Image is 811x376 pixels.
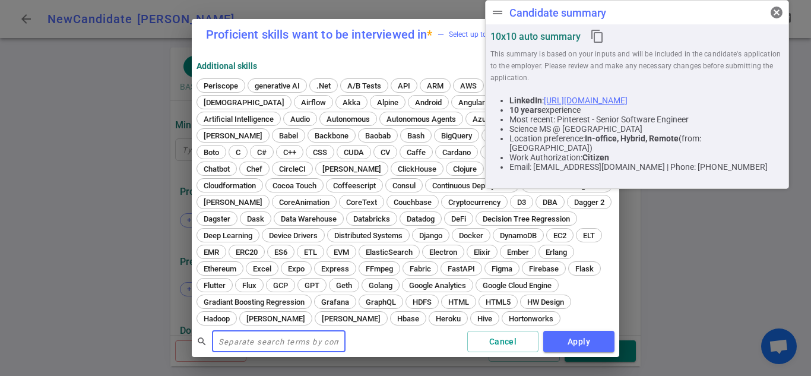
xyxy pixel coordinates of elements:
span: Autonomous [322,115,374,124]
span: Alpine [373,98,403,107]
span: GraphQL [362,298,400,307]
span: BigQuery [437,131,476,140]
span: Backbone [311,131,353,140]
span: Audio [286,115,314,124]
span: Heroku [432,314,465,323]
span: Blockchain [484,131,530,140]
span: Coffeescript [329,181,380,190]
span: Consul [388,181,420,190]
span: Caffe [403,148,430,157]
span: Distributed Systems [330,231,407,240]
span: Cocoa Touch [268,181,321,190]
span: [PERSON_NAME] [318,314,385,323]
span: Hive [473,314,496,323]
span: A/B Tests [343,81,385,90]
button: Apply [543,331,614,353]
span: Baobab [361,131,395,140]
span: drag_handle [490,5,505,20]
div: Candidate summary [509,7,606,19]
span: ETL [300,248,321,257]
span: Continuous Deployment [428,181,516,190]
span: C++ [279,148,300,157]
span: Chatbot [199,165,234,173]
span: C# [253,148,271,157]
span: Expo [284,264,309,273]
span: Express [317,264,353,273]
span: Google Cloud Engine [479,281,556,290]
span: Hadoop [199,314,234,323]
span: Dask [243,214,268,223]
span: search [197,336,207,347]
span: Ember [503,248,533,257]
span: API [394,81,414,90]
span: cancel [769,5,784,20]
strong: 10x10 auto summary [490,31,581,42]
span: GPT [300,281,324,290]
span: Excel [249,264,275,273]
span: Databricks [349,214,394,223]
span: GCP [269,281,292,290]
span: Golang [365,281,397,290]
span: [PERSON_NAME] [318,165,385,173]
span: HW Design [523,298,568,307]
span: DynamoDB [496,231,541,240]
label: Proficient skills want to be interviewed in [206,29,433,40]
span: Chef [242,165,267,173]
span: FastAPI [443,264,479,273]
span: Docker [455,231,487,240]
span: HTML5 [481,298,515,307]
span: DeFi [447,214,470,223]
span: Babel [275,131,302,140]
span: CUDA [340,148,368,157]
span: Dagger 2 [570,198,609,207]
span: Couchbase [389,198,436,207]
span: Datadog [403,214,439,223]
span: Android [411,98,446,107]
span: CircleCI [275,165,310,173]
span: CSS [309,148,331,157]
span: ElasticSearch [362,248,417,257]
span: CoreAnimation [275,198,334,207]
span: Angular [454,98,489,107]
span: Periscope [199,81,242,90]
span: Firebase [525,264,563,273]
span: FFmpeg [362,264,397,273]
span: Flux [238,281,261,290]
span: Boto [199,148,223,157]
span: Artificial Intelligence [199,115,278,124]
span: Select up to 5 top strengths [438,29,538,40]
span: D3 [513,198,530,207]
span: .Net [312,81,335,90]
span: ERC20 [232,248,262,257]
span: Autonomous Agents [382,115,460,124]
span: CoreText [342,198,381,207]
span: Gradiant Boosting Regression [199,298,309,307]
span: Erlang [541,248,571,257]
span: Cardano [438,148,475,157]
span: Data Warehouse [277,214,341,223]
strong: Additional Skills [197,61,257,71]
span: Hbase [393,314,423,323]
span: Flask [571,264,598,273]
span: [DEMOGRAPHIC_DATA] [199,98,289,107]
span: Device Drivers [265,231,322,240]
div: — [438,29,444,40]
span: Electron [425,248,461,257]
span: AWS [456,81,481,90]
span: EMR [199,248,223,257]
span: Decision Tree Regression [479,214,574,223]
span: Bash [403,131,429,140]
span: C [232,148,245,157]
span: generative AI [251,81,304,90]
span: CV [376,148,394,157]
span: Dagster [199,214,235,223]
span: Clojure [449,165,481,173]
span: Flutter [199,281,230,290]
span: Google Analytics [405,281,470,290]
span: Django [415,231,446,240]
button: Cancel [467,331,538,353]
span: [PERSON_NAME] [483,148,550,157]
span: Fabric [405,264,435,273]
span: ELT [579,231,599,240]
span: Figma [487,264,517,273]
